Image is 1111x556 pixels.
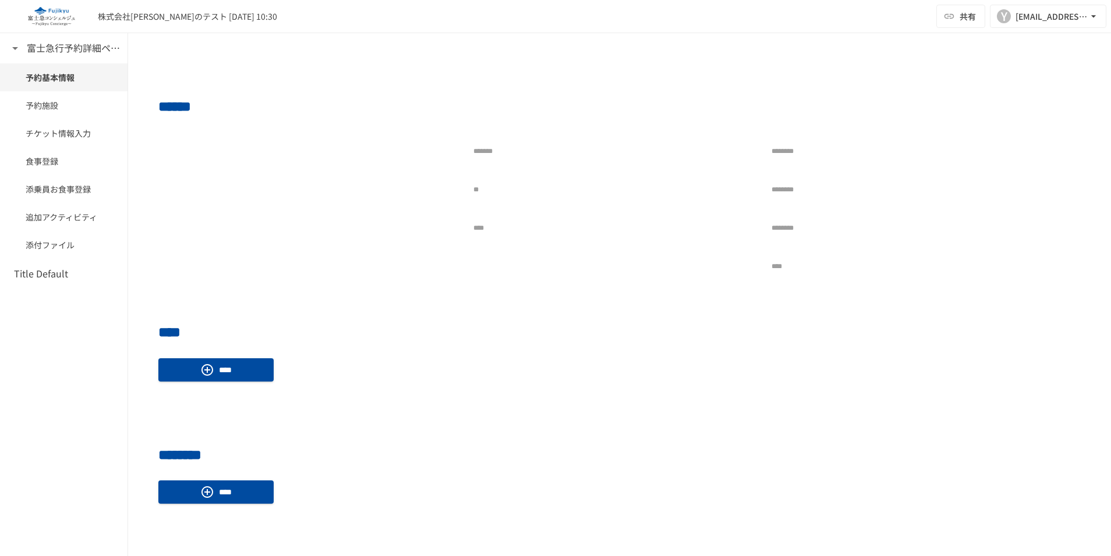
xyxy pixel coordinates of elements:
[26,238,102,251] span: 添付ファイル
[936,5,985,28] button: 共有
[27,41,120,56] h6: 富士急行予約詳細ページ
[14,7,89,26] img: eQeGXtYPV2fEKIA3pizDiVdzO5gJTl2ahLbsPaD2E4R
[26,99,102,112] span: 予約施設
[990,5,1106,28] button: Y[EMAIL_ADDRESS][DOMAIN_NAME]
[1016,9,1088,24] div: [EMAIL_ADDRESS][DOMAIN_NAME]
[26,211,102,223] span: 追加アクティビティ
[98,10,277,23] div: 株式会社[PERSON_NAME]のテスト [DATE] 10:30
[26,155,102,167] span: 食事登録
[960,10,976,23] span: 共有
[26,127,102,140] span: チケット情報入力
[997,9,1011,23] div: Y
[26,71,102,84] span: 予約基本情報
[26,183,102,195] span: 添乗員お食事登録
[14,266,68,281] h6: Title Default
